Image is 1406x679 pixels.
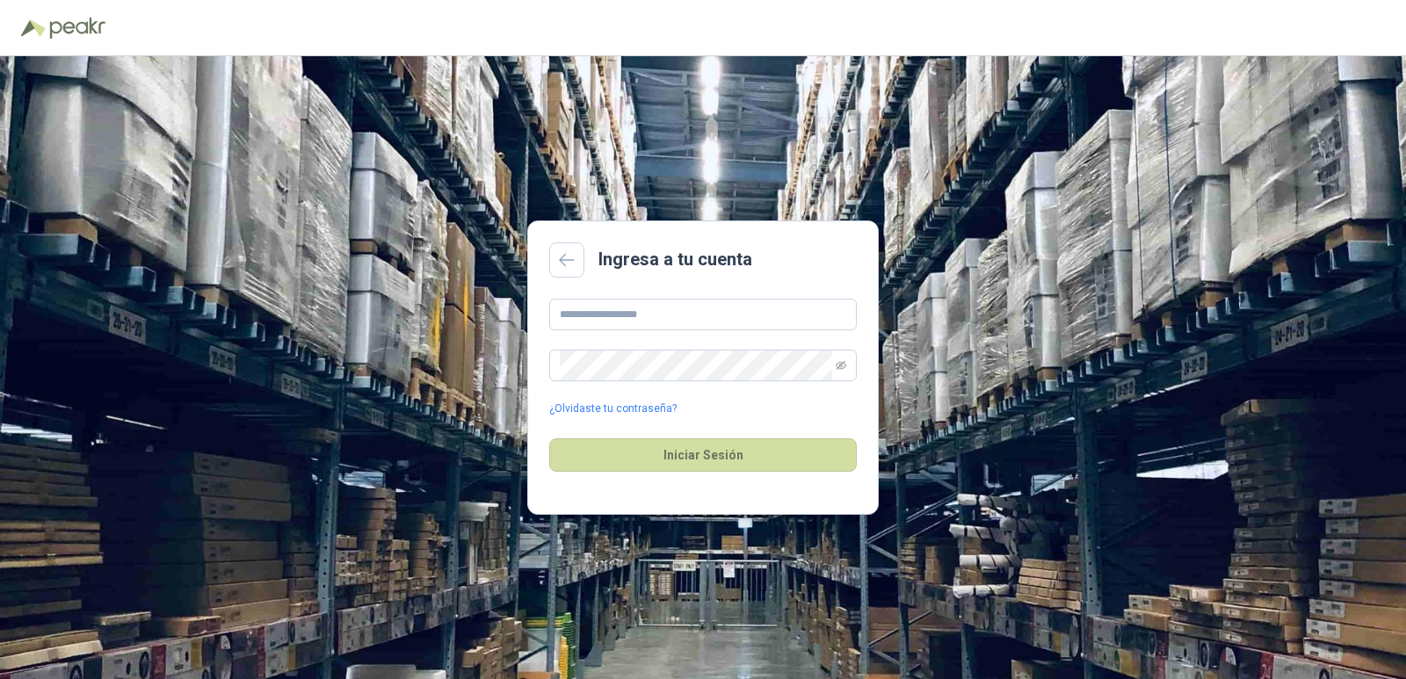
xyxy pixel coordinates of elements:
span: eye-invisible [836,360,846,371]
img: Logo [21,19,46,37]
a: ¿Olvidaste tu contraseña? [549,401,677,417]
button: Iniciar Sesión [549,438,857,472]
h2: Ingresa a tu cuenta [598,246,752,273]
img: Peakr [49,18,105,39]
